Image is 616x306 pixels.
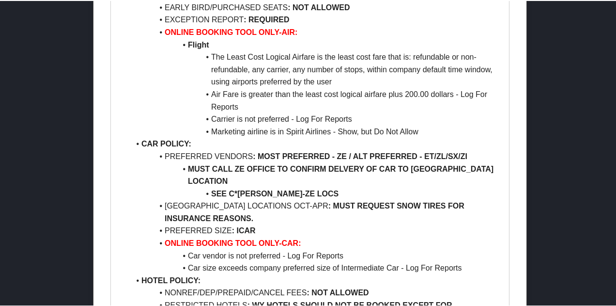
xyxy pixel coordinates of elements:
[130,199,502,224] li: [GEOGRAPHIC_DATA] LOCATIONS OCT-APR
[307,288,369,296] strong: : NOT ALLOWED
[130,249,502,261] li: Car vendor is not preferred - Log For Reports
[130,87,502,112] li: Air Fare is greater than the least cost logical airfare plus 200.00 dollars - Log For Reports
[130,125,502,137] li: Marketing airline is in Spirit Airlines - Show, but Do Not Allow
[130,224,502,236] li: PREFERRED SIZE
[141,275,200,284] strong: HOTEL POLICY:
[141,139,191,147] strong: CAR POLICY:
[211,189,339,197] strong: SEE C*[PERSON_NAME]-ZE LOCS
[130,0,502,13] li: EARLY BIRD/PURCHASED SEATS
[130,261,502,274] li: Car size exceeds company preferred size of Intermediate Car - Log For Reports
[165,27,297,35] strong: ONLINE BOOKING TOOL ONLY-AIR:
[165,238,301,246] strong: ONLINE BOOKING TOOL ONLY-CAR:
[165,201,466,222] strong: : MUST REQUEST SNOW TIRES FOR INSURANCE REASONS.
[188,164,496,185] strong: MUST CALL ZE OFFICE TO CONFIRM DELVERY OF CAR TO [GEOGRAPHIC_DATA] LOCATION
[130,13,502,25] li: EXCEPTION REPORT
[130,286,502,298] li: NONREF/DEP/PREPAID/CANCEL FEES
[188,40,209,48] strong: Flight
[130,50,502,87] li: The Least Cost Logical Airfare is the least cost fare that is: refundable or non-refundable, any ...
[130,112,502,125] li: Carrier is not preferred - Log For Reports
[288,2,350,11] strong: : NOT ALLOWED
[130,149,502,162] li: PREFERRED VENDORS
[244,15,289,23] strong: : REQUIRED
[253,151,467,160] strong: : MOST PREFERRED - ZE / ALT PREFERRED - ET/ZL/SX/ZI
[232,225,256,234] strong: : ICAR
